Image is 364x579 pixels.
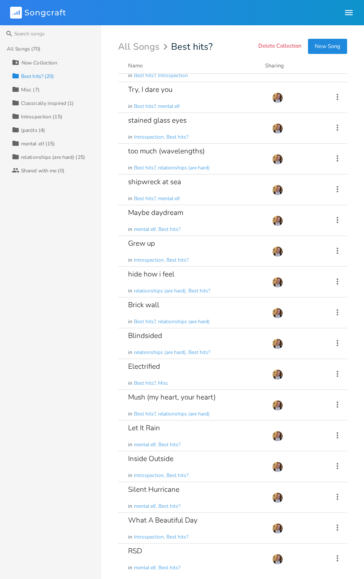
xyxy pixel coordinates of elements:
[134,564,180,571] span: mental elf, Best hits?
[128,86,172,93] div: Try, I dare you
[134,72,188,79] span: Best hits?, Introspection
[272,123,283,134] img: Kirsty Knell
[21,87,40,92] div: Misc (7)
[128,117,187,124] div: stained glass eyes
[128,318,132,325] span: in
[128,503,132,510] span: in
[272,308,283,319] img: Kirsty Knell
[128,424,160,432] div: Let It Rain
[128,287,132,295] span: in
[272,92,283,103] img: Kirsty Knell
[134,195,180,202] span: Best hits?, mental elf
[134,441,180,448] span: mental elf, Best hits?
[272,523,283,534] img: Kirsty Knell
[128,147,205,155] div: too much (wavelengths)
[128,380,132,387] span: in
[128,226,132,233] span: in
[118,43,170,51] div: All Songs
[128,134,132,141] span: in
[21,168,64,173] div: Shared with me (0)
[134,533,188,541] span: Introspection, Best hits?
[171,42,213,51] span: Best hits?
[134,134,188,141] span: Introspection, Best hits?
[272,369,283,380] img: Kirsty Knell
[128,441,132,448] span: in
[21,101,74,106] div: Classically inspired (1)
[134,349,210,356] span: relationships (are hard), Best hits?
[128,332,162,339] div: Blindsided
[128,195,132,202] span: in
[128,209,183,216] div: Maybe daydream
[128,547,142,555] div: RSD
[272,400,283,411] img: Kirsty Knell
[308,39,347,54] button: New Song
[134,472,188,479] span: Introspection, Best hits?
[134,257,188,264] span: Introspection, Best hits?
[258,43,301,50] button: Delete Collection
[21,141,55,146] div: mental elf (15)
[134,287,210,295] span: relationships (are hard), Best hits?
[272,492,283,503] img: Kirsty Knell
[21,74,54,79] div: Best hits? (20)
[134,103,180,110] span: Best hits?, mental elf
[128,564,132,571] span: in
[272,185,283,196] img: Kirsty Knell
[128,533,132,541] span: in
[21,128,45,133] div: (pan)ts (4)
[21,60,57,65] div: New Collection
[134,380,169,387] span: Best hits?, Misc
[134,410,210,418] span: Best hits?, relationships (are hard)
[272,554,283,565] img: Kirsty Knell
[272,246,283,257] img: Kirsty Knell
[128,257,132,264] span: in
[128,178,181,185] div: shipwreck at sea
[128,62,255,70] button: Name
[7,46,40,51] div: All Songs (70)
[134,503,180,510] span: mental elf, Best hits?
[272,215,283,226] img: Kirsty Knell
[272,338,283,349] img: Kirsty Knell
[134,226,180,233] span: mental elf, Best hits?
[134,318,210,325] span: Best hits?, relationships (are hard)
[272,431,283,442] img: Kirsty Knell
[272,461,283,472] img: Kirsty Knell
[128,301,159,308] div: Brick wall
[128,271,174,278] div: hide how i feel
[128,349,132,356] span: in
[21,114,62,119] div: Introspection (15)
[21,155,85,160] div: relationships (are hard) (25)
[128,472,132,479] span: in
[128,103,132,110] span: in
[128,455,174,462] div: Inside Outside
[128,363,160,370] div: Electrified
[128,410,132,418] span: in
[128,164,132,172] span: in
[128,62,143,70] div: Name
[272,277,283,288] img: Kirsty Knell
[128,394,216,401] div: Mush (my heart, your heart)
[128,240,155,247] div: Grew up
[128,517,198,524] div: What A Beautiful Day
[272,154,283,165] img: Kirsty Knell
[134,164,210,172] span: Best hits?, relationships (are hard)
[128,72,132,79] span: in
[128,486,179,493] div: Silent Hurricane
[265,62,316,70] div: Sharing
